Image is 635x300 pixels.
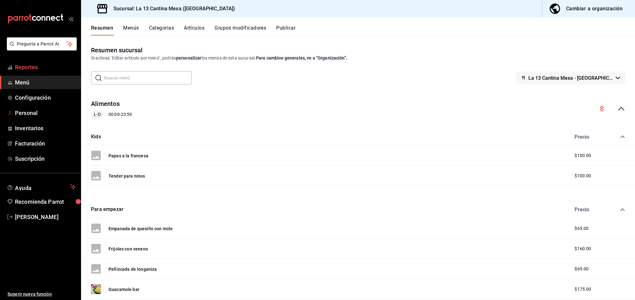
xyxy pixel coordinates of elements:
button: Frijoles con veneno [108,246,148,252]
span: Personal [15,109,76,117]
span: Configuración [15,93,76,102]
button: Resumen [91,25,113,36]
input: Buscar menú [104,72,192,84]
span: $65.00 [575,266,589,272]
button: Kids [91,133,101,140]
span: Pregunta a Parrot AI [17,41,67,47]
button: Grupos modificadores [214,25,266,36]
button: Papas a la francesa [108,153,148,159]
button: Menús [123,25,139,36]
span: $100.00 [575,173,591,179]
span: Menú [15,78,76,87]
span: Recomienda Parrot [15,198,76,206]
div: Resumen sucursal [91,45,142,55]
div: Precio [568,134,608,140]
button: collapse-category-row [620,134,625,139]
span: Reportes [15,63,76,71]
span: La 13 Cantina Mexa - [GEOGRAPHIC_DATA] [528,75,613,81]
span: Inventarios [15,124,76,132]
button: La 13 Cantina Mexa - [GEOGRAPHIC_DATA] [516,71,625,84]
button: Guacamole bar [108,286,139,293]
span: Sugerir nueva función [7,291,76,298]
button: Alimentos [91,99,120,108]
button: Pellizcada de longaniza [108,266,157,272]
span: Suscripción [15,155,76,163]
button: Publicar [276,25,296,36]
button: Para empezar [91,206,123,213]
div: collapse-menu-row [81,94,635,123]
span: [PERSON_NAME] [15,213,76,221]
button: Empanada de quesillo con mole [108,226,173,232]
button: Categorías [149,25,174,36]
button: Pregunta a Parrot AI [7,37,77,50]
strong: Para cambios generales, ve a “Organización”. [256,55,347,60]
button: collapse-category-row [620,207,625,212]
div: Cambiar a organización [566,4,623,13]
img: Preview [91,284,101,294]
button: Tender para ninos [108,173,145,179]
span: $175.00 [575,286,591,293]
div: Si activas ‘Editar artículo por menú’, podrás los menús de esta sucursal. [91,55,625,61]
span: Ayuda [15,183,68,191]
span: $65.00 [575,225,589,232]
strong: personalizar [176,55,202,60]
span: L-D [91,111,103,118]
div: 00:00 - 23:59 [91,111,132,118]
button: open_drawer_menu [69,16,74,21]
span: $100.00 [575,152,591,159]
div: navigation tabs [91,25,635,36]
h3: Sucursal: La 13 Cantina Mexa ([GEOGRAPHIC_DATA]) [108,5,235,12]
span: $160.00 [575,245,591,252]
a: Pregunta a Parrot AI [4,45,77,52]
div: Precio [568,207,608,212]
button: Artículos [184,25,204,36]
span: Facturación [15,139,76,148]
